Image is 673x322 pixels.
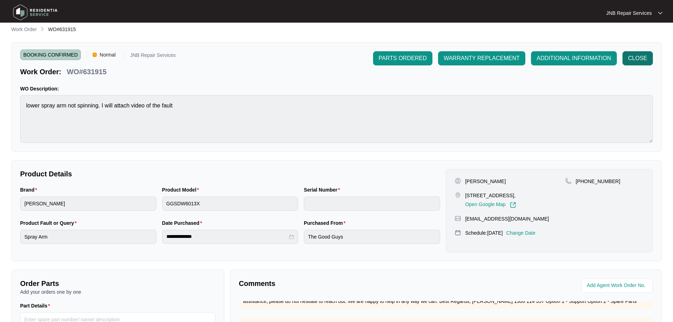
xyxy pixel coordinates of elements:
img: map-pin [455,229,461,236]
input: Date Purchased [166,233,288,240]
p: WO#631915 [67,67,106,77]
img: chevron-right [40,26,45,32]
p: [PERSON_NAME] [465,178,506,185]
span: WARRANTY REPLACEMENT [444,54,520,63]
button: ADDITIONAL INFORMATION [531,51,617,65]
span: BOOKING CONFIRMED [20,49,81,60]
input: Product Model [162,197,299,211]
span: CLOSE [628,54,647,63]
p: Work Order: [20,67,61,77]
img: dropdown arrow [658,11,662,15]
img: Link-External [510,202,516,208]
p: Schedule: [DATE] [465,229,503,236]
a: Work Order [10,26,38,34]
span: ADDITIONAL INFORMATION [537,54,611,63]
p: Product Details [20,169,440,179]
input: Product Fault or Query [20,230,157,244]
label: Serial Number [304,186,343,193]
img: user-pin [455,178,461,184]
p: [EMAIL_ADDRESS][DOMAIN_NAME] [465,215,549,222]
img: map-pin [455,215,461,222]
p: JNB Repair Services [130,53,176,60]
span: PARTS ORDERED [379,54,427,63]
a: Open Google Map [465,202,516,208]
label: Brand [20,186,40,193]
span: WO#631915 [48,27,76,32]
p: Work Order [11,26,37,33]
input: Add Agent Work Order No. [587,281,649,290]
p: Change Date [506,229,536,236]
input: Serial Number [304,197,440,211]
label: Product Model [162,186,202,193]
p: Add your orders one by one [20,288,216,295]
label: Part Details [20,302,53,309]
label: Purchased From [304,219,348,227]
img: map-pin [565,178,572,184]
p: JNB Repair Services [606,10,652,17]
button: WARRANTY REPLACEMENT [438,51,525,65]
input: Brand [20,197,157,211]
p: [STREET_ADDRESS], [465,192,516,199]
input: Purchased From [304,230,440,244]
p: Comments [239,279,441,288]
img: Vercel Logo [93,53,97,57]
label: Product Fault or Query [20,219,79,227]
button: CLOSE [622,51,653,65]
textarea: lower spray arm not spinning. I will attach video of the fault [20,95,653,143]
button: PARTS ORDERED [373,51,432,65]
img: residentia service logo [11,2,60,23]
label: Date Purchased [162,219,205,227]
p: [PHONE_NUMBER] [576,178,620,185]
p: Order Parts [20,279,216,288]
img: map-pin [455,192,461,198]
p: WO Description: [20,85,653,92]
span: Normal [97,49,118,60]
